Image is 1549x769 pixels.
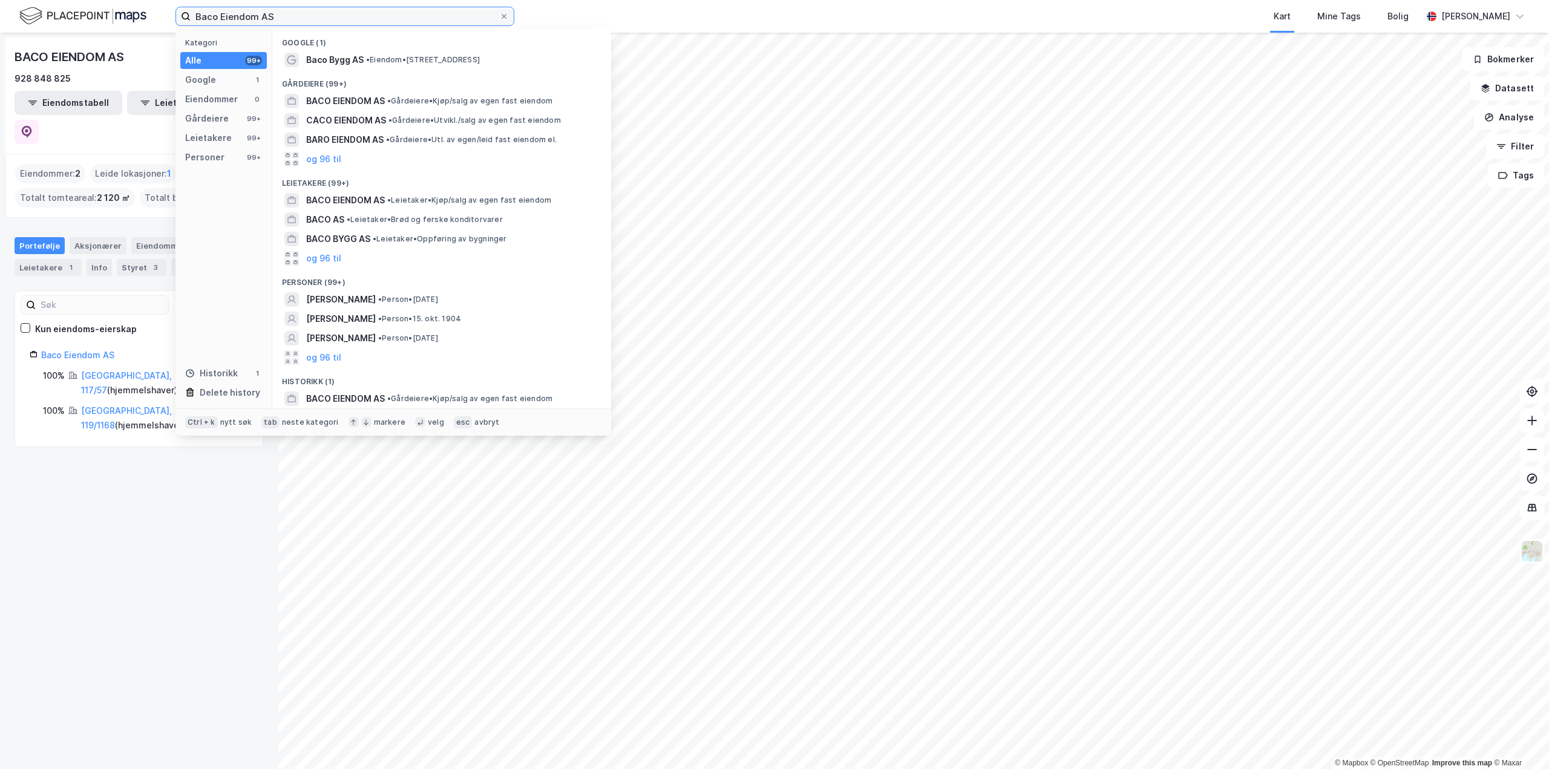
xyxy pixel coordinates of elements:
div: 99+ [245,114,262,123]
div: Info [87,259,112,276]
div: Eiendommer [131,237,206,254]
div: Ctrl + k [185,416,218,428]
div: 928 848 825 [15,71,71,86]
button: og 96 til [306,251,341,266]
div: Historikk (1) [272,367,611,389]
button: Bokmerker [1462,47,1544,71]
span: • [388,116,392,125]
span: BACO AS [306,212,344,227]
div: Personer [185,150,224,165]
span: [PERSON_NAME] [306,331,376,345]
div: Kontrollprogram for chat [1488,711,1549,769]
span: • [378,333,382,342]
div: Alle [185,53,201,68]
iframe: Chat Widget [1488,711,1549,769]
span: BARO EIENDOM AS [306,133,384,147]
div: 1 [252,368,262,378]
div: Google (1) [272,28,611,50]
span: • [378,295,382,304]
a: OpenStreetMap [1371,759,1429,767]
a: Baco Eiendom AS [41,350,114,360]
span: • [386,135,390,144]
div: Historikk [185,366,238,381]
div: 100% [43,404,65,418]
span: Gårdeiere • Kjøp/salg av egen fast eiendom [387,394,552,404]
span: • [387,394,391,403]
span: 2 [75,166,80,181]
button: Leietakertabell [127,91,235,115]
div: 99+ [245,152,262,162]
div: 0 [252,94,262,104]
div: esc [454,416,473,428]
span: [PERSON_NAME] [306,292,376,307]
span: CACO EIENDOM AS [306,113,386,128]
div: Leietakere [185,131,232,145]
div: Portefølje [15,237,65,254]
span: Person • [DATE] [378,295,438,304]
span: BACO EIENDOM AS [306,94,385,108]
div: neste kategori [282,417,339,427]
img: logo.f888ab2527a4732fd821a326f86c7f29.svg [19,5,146,27]
span: BACO EIENDOM AS [306,391,385,406]
div: markere [374,417,405,427]
div: tab [261,416,280,428]
span: Leietaker • Oppføring av bygninger [373,234,507,244]
input: Søk [36,296,168,314]
button: Filter [1486,134,1544,159]
span: • [347,215,350,224]
a: Improve this map [1432,759,1492,767]
div: Leietakere [15,259,82,276]
div: 1 [65,261,77,273]
div: Gårdeiere [185,111,229,126]
div: Totalt tomteareal : [15,188,135,208]
div: velg [428,417,444,427]
span: • [378,314,382,323]
div: Totalt byggareal : [140,188,247,208]
div: avbryt [474,417,499,427]
div: Kun eiendoms-eierskap [35,322,137,336]
div: Transaksjoner [171,259,254,276]
div: Mine Tags [1317,9,1361,24]
span: Gårdeiere • Utvikl./salg av egen fast eiendom [388,116,561,125]
a: Mapbox [1335,759,1368,767]
div: Gårdeiere (99+) [272,70,611,91]
div: 1 [252,75,262,85]
div: Bolig [1387,9,1409,24]
div: 99+ [245,56,262,65]
div: 99+ [245,133,262,143]
span: 2 120 ㎡ [97,191,130,205]
span: • [387,195,391,205]
span: Person • [DATE] [378,333,438,343]
span: Leietaker • Brød og ferske konditorvarer [347,215,503,224]
button: Tags [1488,163,1544,188]
span: 1 [167,166,171,181]
button: Eiendomstabell [15,91,122,115]
div: Eiendommer : [15,164,85,183]
button: og 96 til [306,152,341,166]
div: nytt søk [220,417,252,427]
span: Person • 15. okt. 1904 [378,314,461,324]
span: BACO EIENDOM AS [306,193,385,208]
span: Eiendom • [STREET_ADDRESS] [366,55,480,65]
button: Datasett [1470,76,1544,100]
span: Leietaker • Kjøp/salg av egen fast eiendom [387,195,551,205]
div: 100% [43,368,65,383]
div: Kategori [185,38,267,47]
span: [PERSON_NAME] [306,312,376,326]
span: Gårdeiere • Kjøp/salg av egen fast eiendom [387,96,552,106]
div: Styret [117,259,166,276]
button: Analyse [1474,105,1544,129]
div: Kart [1274,9,1291,24]
img: Z [1521,540,1544,563]
div: ( hjemmelshaver ) [81,404,249,433]
button: og 96 til [306,350,341,365]
span: • [387,96,391,105]
a: [GEOGRAPHIC_DATA], 117/57 [81,370,172,395]
input: Søk på adresse, matrikkel, gårdeiere, leietakere eller personer [191,7,499,25]
a: [GEOGRAPHIC_DATA], 119/1168 [81,405,172,430]
span: • [366,55,370,64]
div: Eiendommer [185,92,238,106]
span: BACO BYGG AS [306,232,370,246]
div: Leietakere (99+) [272,169,611,191]
span: Baco Bygg AS [306,53,364,67]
